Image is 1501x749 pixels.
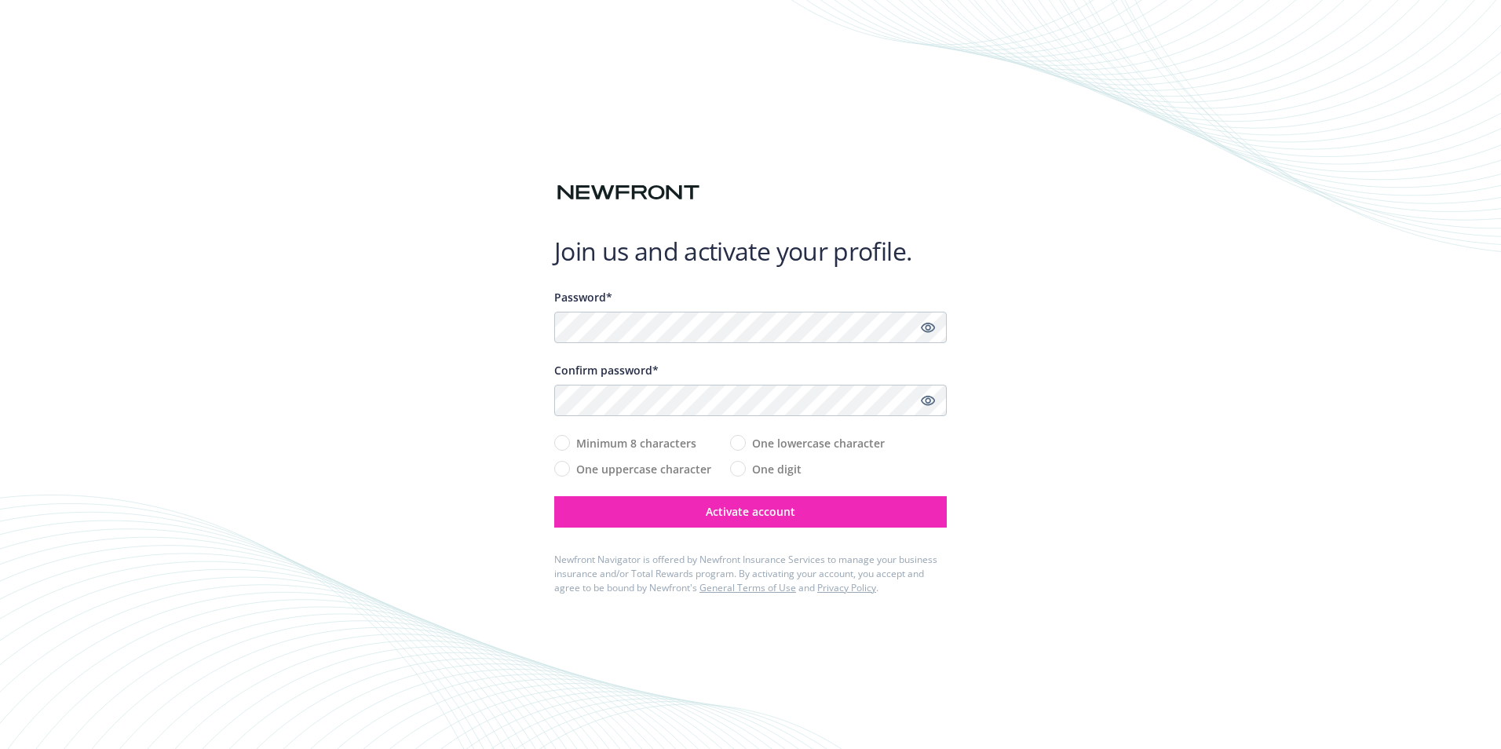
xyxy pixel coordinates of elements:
[752,435,885,451] span: One lowercase character
[554,363,659,378] span: Confirm password*
[699,581,796,594] a: General Terms of Use
[918,318,937,337] a: Show password
[576,435,696,451] span: Minimum 8 characters
[554,290,612,305] span: Password*
[554,496,947,528] button: Activate account
[554,385,947,416] input: Confirm your unique password...
[554,553,947,595] div: Newfront Navigator is offered by Newfront Insurance Services to manage your business insurance an...
[752,461,802,477] span: One digit
[706,504,795,519] span: Activate account
[576,461,711,477] span: One uppercase character
[554,236,947,267] h1: Join us and activate your profile.
[918,391,937,410] a: Show password
[554,179,703,206] img: Newfront logo
[817,581,876,594] a: Privacy Policy
[554,312,947,343] input: Enter a unique password...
